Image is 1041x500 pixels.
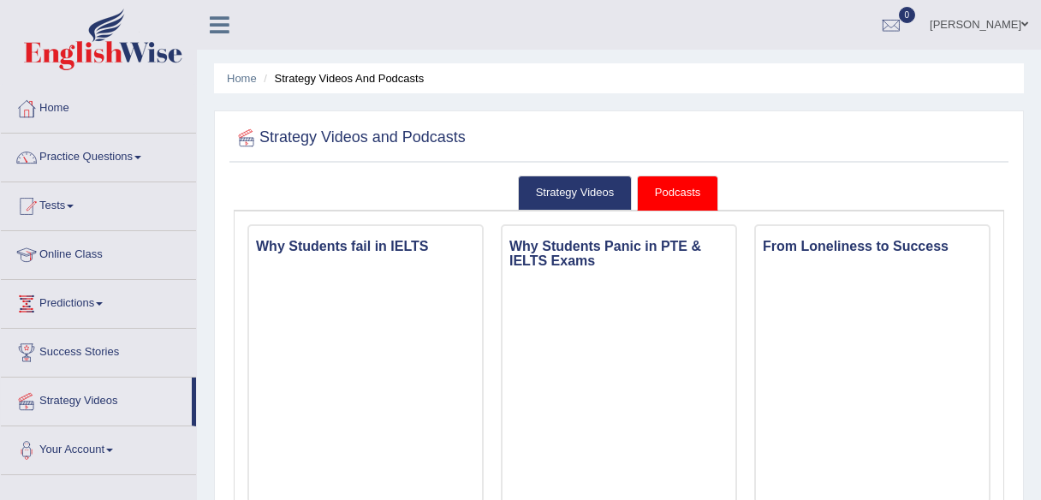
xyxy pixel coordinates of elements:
a: Home [227,72,257,85]
a: Tests [1,182,196,225]
a: Strategy Videos [1,378,192,420]
a: Podcasts [637,176,718,211]
h3: Why Students Panic in PTE & IELTS Exams [503,235,735,273]
a: Success Stories [1,329,196,372]
a: Your Account [1,426,196,469]
h3: From Loneliness to Success [756,235,989,259]
h2: Strategy Videos and Podcasts [234,125,466,151]
a: Home [1,85,196,128]
li: Strategy Videos and Podcasts [259,70,424,86]
span: 0 [899,7,916,23]
a: Online Class [1,231,196,274]
a: Predictions [1,280,196,323]
a: Strategy Videos [518,176,633,211]
a: Practice Questions [1,134,196,176]
h3: Why Students fail in IELTS [249,235,482,259]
